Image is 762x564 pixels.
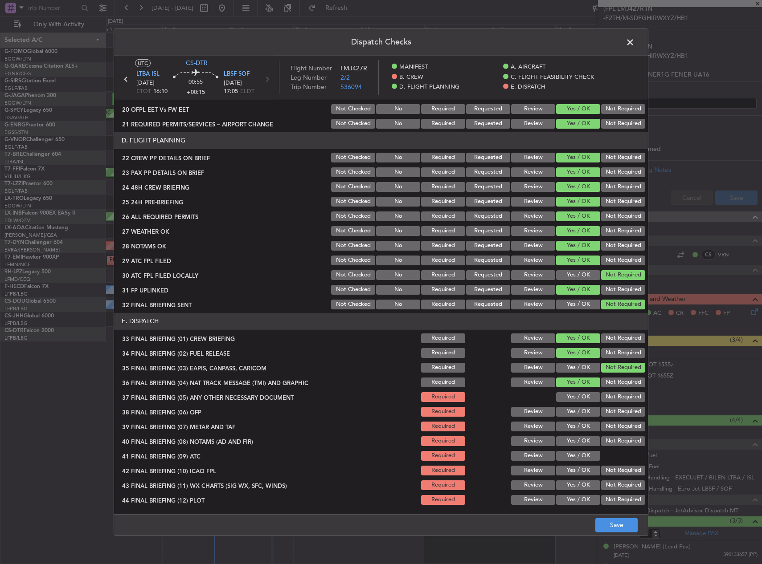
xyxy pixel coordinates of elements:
button: Not Required [601,211,645,221]
button: Not Required [601,348,645,358]
button: Yes / OK [556,182,600,192]
button: Not Required [601,256,645,265]
button: Not Required [601,377,645,387]
button: Not Required [601,333,645,343]
button: Not Required [601,285,645,295]
button: Not Required [601,153,645,162]
button: Not Required [601,182,645,192]
button: Not Required [601,407,645,417]
button: Yes / OK [556,377,600,387]
button: Not Required [601,436,645,446]
button: Yes / OK [556,226,600,236]
button: Yes / OK [556,480,600,490]
button: Yes / OK [556,285,600,295]
button: Yes / OK [556,270,600,280]
button: Not Required [601,392,645,402]
button: Yes / OK [556,466,600,475]
button: Not Required [601,167,645,177]
button: Not Required [601,226,645,236]
button: Not Required [601,270,645,280]
button: Yes / OK [556,495,600,505]
button: Yes / OK [556,104,600,114]
button: Yes / OK [556,363,600,373]
button: Yes / OK [556,211,600,221]
button: Yes / OK [556,436,600,446]
button: Yes / OK [556,153,600,162]
button: Yes / OK [556,392,600,402]
button: Not Required [601,119,645,129]
button: Not Required [601,363,645,373]
button: Yes / OK [556,422,600,431]
button: Not Required [601,480,645,490]
button: Yes / OK [556,333,600,343]
button: Yes / OK [556,197,600,207]
button: Yes / OK [556,256,600,265]
button: Yes / OK [556,241,600,251]
header: Dispatch Checks [114,28,648,55]
button: Yes / OK [556,407,600,417]
button: Yes / OK [556,167,600,177]
button: Yes / OK [556,451,600,461]
button: Not Required [601,104,645,114]
button: Not Required [601,241,645,251]
button: Not Required [601,466,645,475]
button: Save [595,518,638,532]
button: Not Required [601,300,645,309]
button: Not Required [601,495,645,505]
button: Not Required [601,422,645,431]
button: Yes / OK [556,119,600,129]
button: Yes / OK [556,348,600,358]
button: Not Required [601,197,645,207]
button: Yes / OK [556,300,600,309]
